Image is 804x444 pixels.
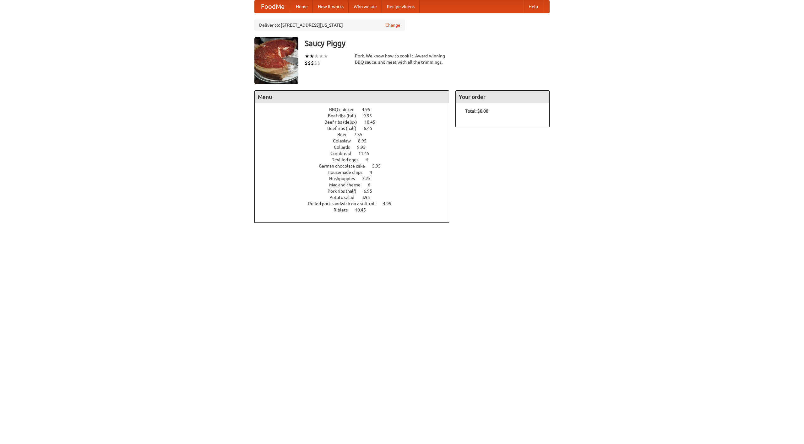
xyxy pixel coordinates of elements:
span: 4 [366,157,374,162]
a: BBQ chicken 4.95 [329,107,382,112]
a: Housemade chips 4 [328,170,384,175]
span: 4 [370,170,378,175]
a: Collards 9.95 [334,145,377,150]
span: 9.95 [363,113,378,118]
li: $ [317,60,320,67]
li: ★ [323,53,328,60]
a: Home [291,0,313,13]
a: Mac and cheese 6 [329,182,382,187]
li: ★ [309,53,314,60]
a: Beef ribs (full) 9.95 [328,113,383,118]
h3: Saucy Piggy [305,37,550,50]
h4: Your order [456,91,549,103]
span: 9.95 [357,145,372,150]
span: Beef ribs (half) [327,126,363,131]
span: 10.45 [364,120,382,125]
a: Pulled pork sandwich on a soft roll 4.95 [308,201,403,206]
span: Cornbread [330,151,357,156]
li: $ [311,60,314,67]
a: Hushpuppies 3.25 [329,176,382,181]
span: 6.95 [364,189,378,194]
a: How it works [313,0,349,13]
h4: Menu [255,91,449,103]
span: Pulled pork sandwich on a soft roll [308,201,382,206]
span: Mac and cheese [329,182,367,187]
li: ★ [305,53,309,60]
a: Pork ribs (half) 6.95 [328,189,384,194]
a: Devilled eggs 4 [331,157,380,162]
li: ★ [319,53,323,60]
span: 6.45 [364,126,378,131]
a: FoodMe [255,0,291,13]
li: $ [314,60,317,67]
span: 10.45 [355,207,372,212]
a: Help [524,0,543,13]
span: 8.95 [358,138,373,143]
div: Deliver to: [STREET_ADDRESS][US_STATE] [254,19,405,31]
a: Beef ribs (half) 6.45 [327,126,384,131]
a: Beef ribs (delux) 10.45 [324,120,387,125]
span: 4.95 [383,201,398,206]
span: Beer [337,132,353,137]
span: Beef ribs (full) [328,113,362,118]
li: $ [305,60,308,67]
span: Pork ribs (half) [328,189,363,194]
span: 3.95 [361,195,376,200]
a: Cornbread 11.45 [330,151,381,156]
b: Total: $0.00 [465,109,488,114]
span: 7.55 [354,132,369,137]
span: Hushpuppies [329,176,361,181]
a: Who we are [349,0,382,13]
span: 5.95 [372,163,387,169]
span: Potato salad [329,195,361,200]
li: $ [308,60,311,67]
img: angular.jpg [254,37,298,84]
a: Change [385,22,400,28]
span: 4.95 [362,107,377,112]
a: Potato salad 3.95 [329,195,382,200]
span: BBQ chicken [329,107,361,112]
a: Recipe videos [382,0,420,13]
span: 11.45 [358,151,376,156]
span: German chocolate cake [319,163,371,169]
a: Coleslaw 8.95 [333,138,378,143]
span: Beef ribs (delux) [324,120,363,125]
a: German chocolate cake 5.95 [319,163,392,169]
a: Riblets 10.45 [334,207,378,212]
span: Coleslaw [333,138,357,143]
span: Collards [334,145,356,150]
span: 6 [368,182,377,187]
span: Devilled eggs [331,157,365,162]
div: Pork. We know how to cook it. Award-winning BBQ sauce, and meat with all the trimmings. [355,53,449,65]
span: Riblets [334,207,354,212]
a: Beer 7.55 [337,132,374,137]
span: Housemade chips [328,170,369,175]
li: ★ [314,53,319,60]
span: 3.25 [362,176,377,181]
